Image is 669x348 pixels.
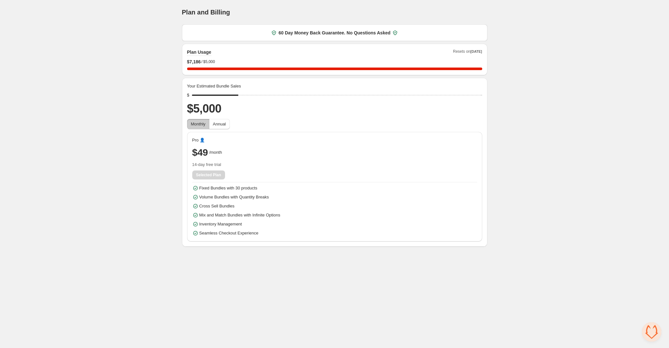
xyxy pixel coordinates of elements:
h2: $5,000 [187,101,482,116]
span: Your Estimated Bundle Sales [187,83,241,89]
span: Inventory Management [199,221,242,227]
span: $ 7,186 [187,59,201,65]
div: / [187,59,482,65]
span: Resets on [453,49,482,56]
h2: Plan Usage [187,49,211,55]
span: Cross Sell Bundles [199,203,235,209]
span: $49 [192,146,208,159]
span: Seamless Checkout Experience [199,230,258,236]
span: Pro 👤 [192,137,205,143]
span: 14-day free trial [192,161,477,168]
span: Annual [213,122,226,126]
span: $5,000 [203,59,215,64]
div: Open chat [642,322,661,342]
h1: Plan and Billing [182,8,230,16]
span: 60 Day Money Back Guarantee. No Questions Asked [278,30,390,36]
span: [DATE] [470,50,482,53]
span: Mix and Match Bundles with Infinite Options [199,212,280,218]
button: Annual [209,119,230,129]
span: Fixed Bundles with 30 products [199,185,258,191]
span: /month [209,149,222,156]
span: Volume Bundles with Quantity Breaks [199,194,269,200]
span: Monthly [191,122,206,126]
button: Monthly [187,119,210,129]
div: $ [187,92,189,98]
